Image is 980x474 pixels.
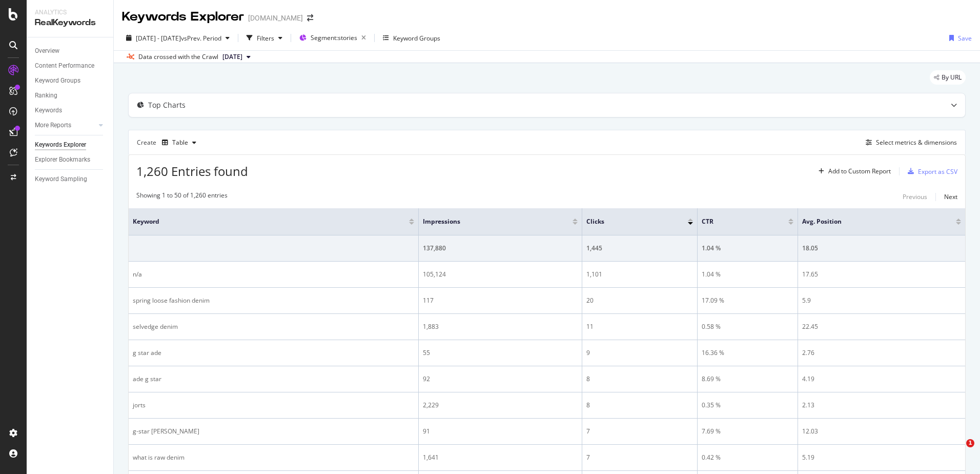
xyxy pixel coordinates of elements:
[136,191,228,203] div: Showing 1 to 50 of 1,260 entries
[148,100,186,110] div: Top Charts
[802,322,961,331] div: 22.45
[586,296,693,305] div: 20
[586,427,693,436] div: 7
[586,348,693,358] div: 9
[181,34,221,43] span: vs Prev. Period
[158,134,200,151] button: Table
[802,244,961,253] div: 18.05
[423,322,578,331] div: 1,883
[702,244,793,253] div: 1.04 %
[966,439,974,447] span: 1
[393,34,440,43] div: Keyword Groups
[122,30,234,46] button: [DATE] - [DATE]vsPrev. Period
[862,136,957,149] button: Select metrics & dimensions
[307,14,313,22] div: arrow-right-arrow-left
[958,34,972,43] div: Save
[136,163,248,180] span: 1,260 Entries found
[423,296,578,305] div: 117
[257,34,274,43] div: Filters
[945,30,972,46] button: Save
[802,217,941,226] span: Avg. Position
[133,348,414,358] div: g star ade
[702,348,793,358] div: 16.36 %
[423,348,578,358] div: 55
[876,138,957,147] div: Select metrics & dimensions
[944,192,957,201] div: Next
[586,374,693,384] div: 8
[172,140,188,146] div: Table
[423,270,578,279] div: 105,124
[35,75,80,86] div: Keyword Groups
[133,453,414,462] div: what is raw denim
[802,453,961,462] div: 5.19
[586,270,693,279] div: 1,101
[702,374,793,384] div: 8.69 %
[35,75,106,86] a: Keyword Groups
[35,140,86,150] div: Keywords Explorer
[35,17,105,29] div: RealKeywords
[702,427,793,436] div: 7.69 %
[702,270,793,279] div: 1.04 %
[802,401,961,410] div: 2.13
[802,348,961,358] div: 2.76
[702,217,773,226] span: CTR
[35,120,96,131] a: More Reports
[802,296,961,305] div: 5.9
[133,401,414,410] div: jorts
[35,61,94,71] div: Content Performance
[586,322,693,331] div: 11
[133,427,414,436] div: g-star [PERSON_NAME]
[702,322,793,331] div: 0.58 %
[35,105,62,116] div: Keywords
[945,439,970,464] iframe: Intercom live chat
[222,52,242,62] span: 2025 Aug. 25th
[930,70,966,85] div: legacy label
[35,46,59,56] div: Overview
[802,270,961,279] div: 17.65
[702,296,793,305] div: 17.09 %
[133,296,414,305] div: spring loose fashion denim
[379,30,444,46] button: Keyword Groups
[35,61,106,71] a: Content Performance
[423,374,578,384] div: 92
[423,217,557,226] span: Impressions
[944,191,957,203] button: Next
[35,90,106,101] a: Ranking
[903,191,927,203] button: Previous
[311,33,357,42] span: Segment: stories
[423,244,578,253] div: 137,880
[423,427,578,436] div: 91
[586,217,672,226] span: Clicks
[137,134,200,151] div: Create
[133,217,394,226] span: Keyword
[133,374,414,384] div: ade g star
[138,52,218,62] div: Data crossed with the Crawl
[903,192,927,201] div: Previous
[942,74,962,81] span: By URL
[136,34,181,43] span: [DATE] - [DATE]
[802,374,961,384] div: 4.19
[802,427,961,436] div: 12.03
[122,8,244,26] div: Keywords Explorer
[248,13,303,23] div: [DOMAIN_NAME]
[35,90,57,101] div: Ranking
[423,401,578,410] div: 2,229
[828,168,891,174] div: Add to Custom Report
[35,174,87,185] div: Keyword Sampling
[35,46,106,56] a: Overview
[35,8,105,17] div: Analytics
[35,154,90,165] div: Explorer Bookmarks
[423,453,578,462] div: 1,641
[35,174,106,185] a: Keyword Sampling
[295,30,370,46] button: Segment:stories
[133,270,414,279] div: n/a
[35,105,106,116] a: Keywords
[918,167,957,176] div: Export as CSV
[904,163,957,180] button: Export as CSV
[586,244,693,253] div: 1,445
[702,453,793,462] div: 0.42 %
[702,401,793,410] div: 0.35 %
[814,163,891,180] button: Add to Custom Report
[133,322,414,331] div: selvedge denim
[35,140,106,150] a: Keywords Explorer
